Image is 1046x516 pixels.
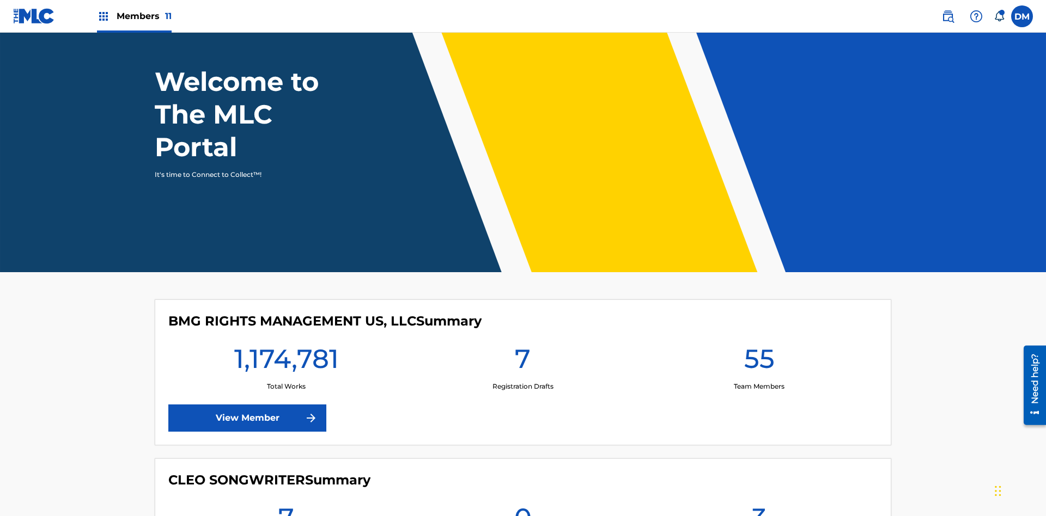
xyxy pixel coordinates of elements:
p: Total Works [267,382,306,391]
span: Members [117,10,172,22]
p: Team Members [734,382,784,391]
h4: BMG RIGHTS MANAGEMENT US, LLC [168,313,482,329]
img: MLC Logo [13,8,55,24]
h1: 1,174,781 [234,342,339,382]
img: search [941,10,954,23]
a: View Member [168,404,326,432]
p: Registration Drafts [492,382,554,391]
iframe: Resource Center [1015,341,1046,431]
div: User Menu [1011,5,1033,27]
p: It's time to Connect to Collect™! [155,170,344,180]
img: f7272a7cc735f4ea7f67.svg [305,411,318,425]
div: Notifications [994,11,1005,22]
h1: Welcome to The MLC Portal [155,65,358,163]
h4: CLEO SONGWRITER [168,472,370,488]
div: Drag [995,475,1001,507]
h1: 7 [515,342,531,382]
iframe: Chat Widget [992,464,1046,516]
div: Help [965,5,987,27]
img: help [970,10,983,23]
img: Top Rightsholders [97,10,110,23]
span: 11 [165,11,172,21]
a: Public Search [937,5,959,27]
h1: 55 [744,342,775,382]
